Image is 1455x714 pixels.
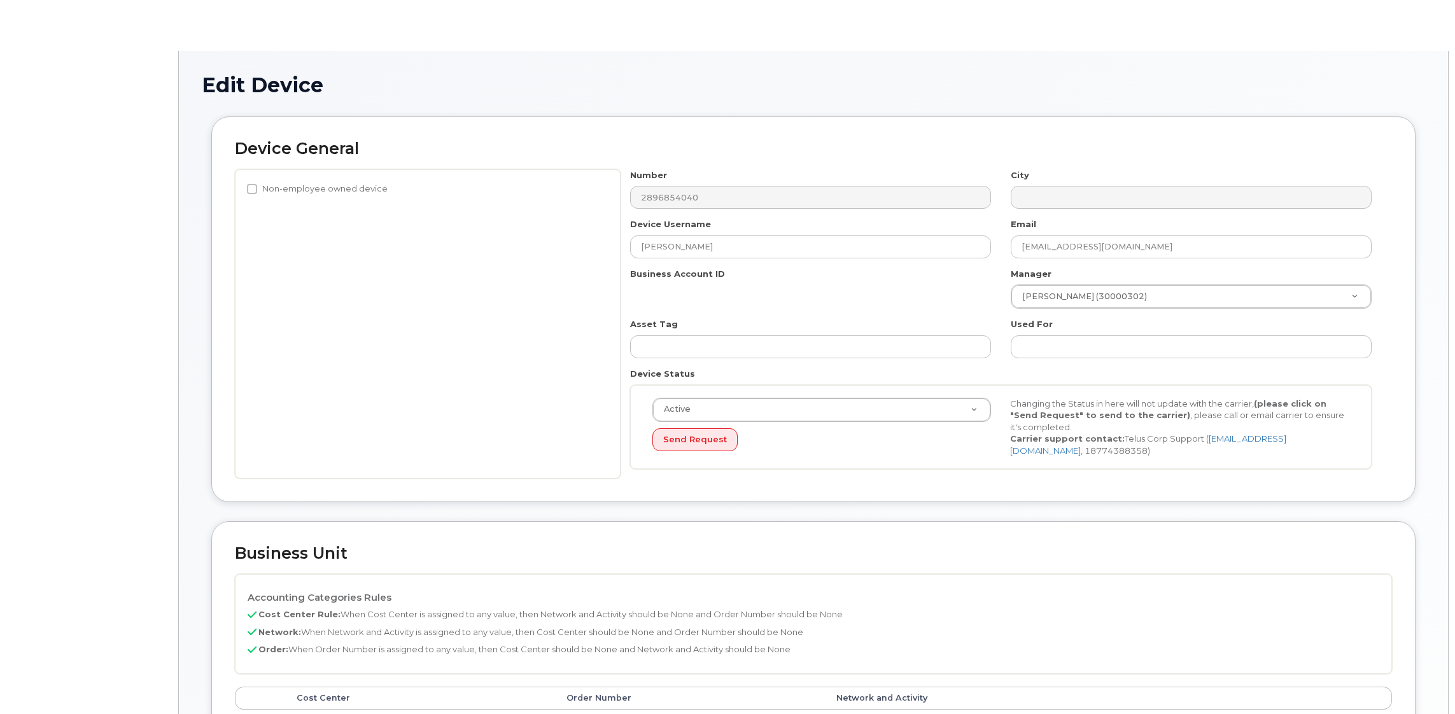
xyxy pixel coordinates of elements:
[1011,169,1029,181] label: City
[630,318,678,330] label: Asset Tag
[247,184,257,194] input: Non-employee owned device
[1010,433,1125,444] strong: Carrier support contact:
[1015,291,1147,302] span: [PERSON_NAME] (30000302)
[235,545,1392,563] h2: Business Unit
[258,627,301,637] b: Network:
[630,368,695,380] label: Device Status
[248,608,1379,620] p: When Cost Center is assigned to any value, then Network and Activity should be None and Order Num...
[825,687,1392,710] th: Network and Activity
[1011,268,1051,280] label: Manager
[247,181,388,197] label: Non-employee owned device
[248,626,1379,638] p: When Network and Activity is assigned to any value, then Cost Center should be None and Order Num...
[1011,218,1036,230] label: Email
[653,398,990,421] a: Active
[202,74,1425,96] h1: Edit Device
[656,403,691,415] span: Active
[258,644,288,654] b: Order:
[1010,433,1286,456] a: [EMAIL_ADDRESS][DOMAIN_NAME]
[248,592,1379,603] h4: Accounting Categories Rules
[630,268,725,280] label: Business Account ID
[630,218,711,230] label: Device Username
[285,687,555,710] th: Cost Center
[258,609,341,619] b: Cost Center Rule:
[652,428,738,452] button: Send Request
[1011,285,1371,308] a: [PERSON_NAME] (30000302)
[235,140,1392,158] h2: Device General
[248,643,1379,655] p: When Order Number is assigned to any value, then Cost Center should be None and Network and Activ...
[630,169,667,181] label: Number
[1001,398,1358,457] div: Changing the Status in here will not update with the carrier, , please call or email carrier to e...
[1011,318,1053,330] label: Used For
[555,687,825,710] th: Order Number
